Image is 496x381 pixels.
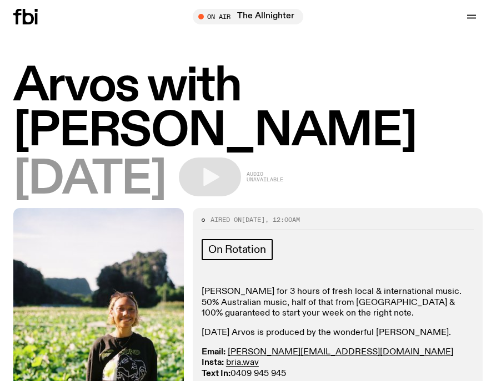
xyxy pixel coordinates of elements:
span: Audio unavailable [247,171,283,182]
strong: Text In: [202,369,231,378]
span: [DATE] [13,158,166,202]
span: Aired on [211,215,242,224]
h1: Arvos with [PERSON_NAME] [13,64,483,154]
p: [PERSON_NAME] for 3 hours of fresh local & international music. ​50% Australian music, half of th... [202,287,474,319]
p: [DATE] Arvos is produced by the wonderful [PERSON_NAME]. [202,328,474,338]
span: On Rotation [208,243,266,256]
span: , 12:00am [265,215,300,224]
p: 0409 945 945 [202,347,474,379]
span: [DATE] [242,215,265,224]
a: bria.wav [226,358,259,367]
strong: Insta: [202,358,224,367]
button: On AirThe Allnighter [193,9,303,24]
a: On Rotation [202,239,273,260]
strong: Email: [202,348,226,357]
a: [PERSON_NAME][EMAIL_ADDRESS][DOMAIN_NAME] [228,348,453,357]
